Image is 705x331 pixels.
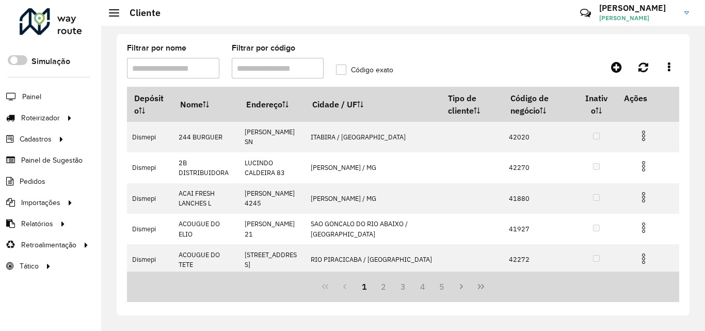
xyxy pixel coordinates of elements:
[336,65,393,75] label: Código exato
[305,214,441,244] td: SAO GONCALO DO RIO ABAIXO / [GEOGRAPHIC_DATA]
[173,122,239,152] td: 244 BURGUER
[239,183,305,214] td: [PERSON_NAME] 4245
[173,214,239,244] td: ACOUGUE DO ELIO
[432,277,452,296] button: 5
[305,244,441,275] td: RIO PIRACICABA / [GEOGRAPHIC_DATA]
[127,183,173,214] td: Dismepi
[127,42,186,54] label: Filtrar por nome
[20,261,39,272] span: Tático
[239,152,305,183] td: LUCINDO CALDEIRA 83
[413,277,432,296] button: 4
[504,244,576,275] td: 42272
[239,214,305,244] td: [PERSON_NAME] 21
[20,134,52,145] span: Cadastros
[173,183,239,214] td: ACAI FRESH LANCHES L
[504,122,576,152] td: 42020
[305,122,441,152] td: ITABIRA / [GEOGRAPHIC_DATA]
[119,7,161,19] h2: Cliente
[504,214,576,244] td: 41927
[355,277,374,296] button: 1
[127,122,173,152] td: Dismepi
[452,277,471,296] button: Next Page
[21,113,60,123] span: Roteirizador
[22,91,41,102] span: Painel
[21,218,53,229] span: Relatórios
[173,152,239,183] td: 2B DISTRIBUIDORA
[617,87,679,109] th: Ações
[374,277,393,296] button: 2
[232,42,295,54] label: Filtrar por código
[574,2,597,24] a: Contato Rápido
[21,197,60,208] span: Importações
[393,277,413,296] button: 3
[173,244,239,275] td: ACOUGUE DO TETE
[127,152,173,183] td: Dismepi
[127,244,173,275] td: Dismepi
[127,214,173,244] td: Dismepi
[239,87,305,122] th: Endereço
[239,244,305,275] td: [STREET_ADDRESS]
[173,87,239,122] th: Nome
[239,122,305,152] td: [PERSON_NAME] SN
[305,183,441,214] td: [PERSON_NAME] / MG
[576,87,616,122] th: Inativo
[20,176,45,187] span: Pedidos
[504,152,576,183] td: 42270
[599,13,677,23] span: [PERSON_NAME]
[21,240,76,250] span: Retroalimentação
[31,55,70,68] label: Simulação
[599,3,677,13] h3: [PERSON_NAME]
[305,87,441,122] th: Cidade / UF
[504,183,576,214] td: 41880
[305,152,441,183] td: [PERSON_NAME] / MG
[21,155,83,166] span: Painel de Sugestão
[471,277,491,296] button: Last Page
[441,87,503,122] th: Tipo de cliente
[504,87,576,122] th: Código de negócio
[127,87,173,122] th: Depósito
